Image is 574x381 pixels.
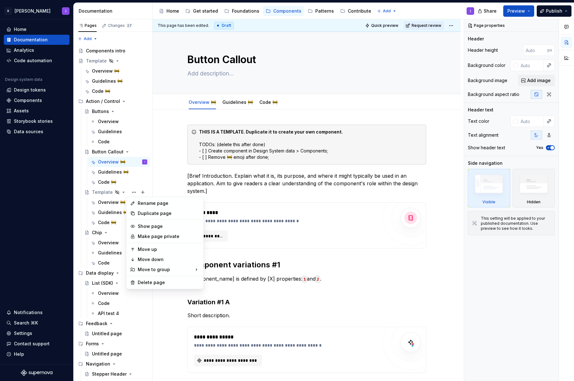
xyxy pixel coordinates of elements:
div: Duplicate page [138,210,200,217]
div: Move up [138,246,200,253]
div: Make page private [138,233,200,240]
div: Show page [138,223,200,229]
div: Move down [138,256,200,263]
div: Rename page [138,200,200,206]
div: Delete page [138,279,200,286]
div: Move to group [128,265,202,275]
